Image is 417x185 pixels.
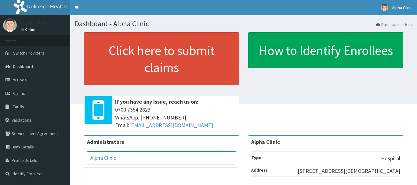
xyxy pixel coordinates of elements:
p: Hospital [381,155,400,162]
a: How to Identify Enrollees [248,32,403,68]
a: Online [21,27,36,32]
li: Here [399,22,412,27]
h1: Dashboard - Alpha Clinic [75,20,412,28]
span: Dashboard [13,64,33,69]
span: 0700 7354 2623 WhatsApp: [PHONE_NUMBER] Email: [115,106,236,129]
img: User Image [3,18,17,32]
a: Alpha Clinic [90,154,116,161]
span: Tariffs [13,104,24,109]
a: Dashboard [376,22,399,27]
span: Alpha Clinic [392,5,412,10]
b: Administrators [87,138,124,145]
p: Alpha Clinic [21,20,49,25]
a: [EMAIL_ADDRESS][DOMAIN_NAME] [129,122,213,129]
b: Address [251,167,268,173]
span: Claims [13,91,25,96]
a: Click here to submit claims [84,32,239,85]
span: Switch Providers [13,50,44,56]
img: User Image [381,4,388,12]
b: If you have any issue, reach us on: [115,98,198,105]
strong: Alpha Clinic [251,138,280,145]
b: Type [251,155,261,160]
p: [STREET_ADDRESS][DEMOGRAPHIC_DATA] [298,167,400,175]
